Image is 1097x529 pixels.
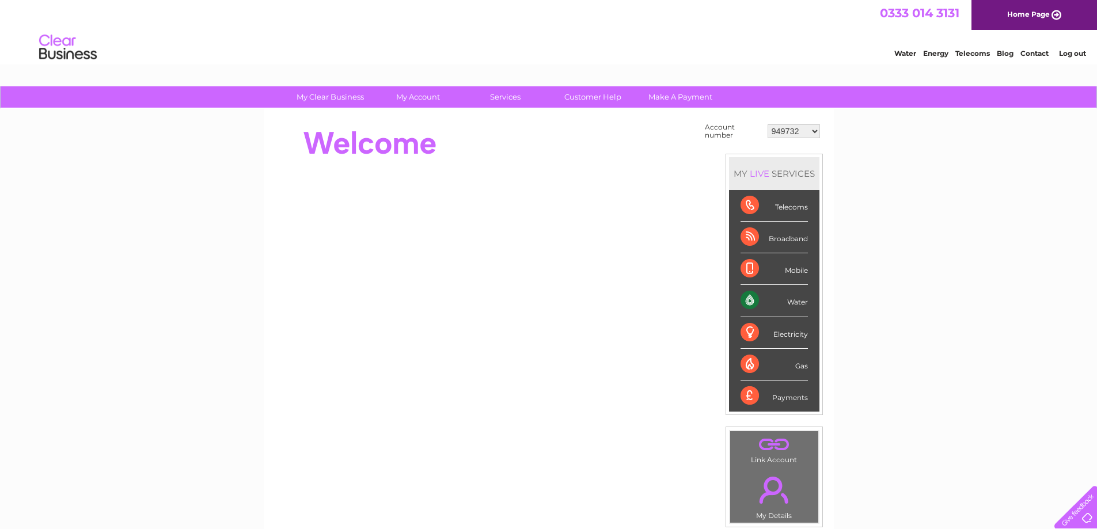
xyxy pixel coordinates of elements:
[997,49,1014,58] a: Blog
[1059,49,1086,58] a: Log out
[741,222,808,253] div: Broadband
[458,86,553,108] a: Services
[1020,49,1049,58] a: Contact
[955,49,990,58] a: Telecoms
[741,349,808,380] div: Gas
[633,86,728,108] a: Make A Payment
[733,470,815,510] a: .
[702,120,765,142] td: Account number
[741,380,808,412] div: Payments
[39,30,97,65] img: logo.png
[741,317,808,349] div: Electricity
[923,49,948,58] a: Energy
[880,6,959,20] a: 0333 014 3131
[277,6,821,56] div: Clear Business is a trading name of Verastar Limited (registered in [GEOGRAPHIC_DATA] No. 3667643...
[894,49,916,58] a: Water
[545,86,640,108] a: Customer Help
[283,86,378,108] a: My Clear Business
[370,86,465,108] a: My Account
[741,190,808,222] div: Telecoms
[730,431,819,467] td: Link Account
[733,434,815,454] a: .
[741,253,808,285] div: Mobile
[729,157,819,190] div: MY SERVICES
[741,285,808,317] div: Water
[730,467,819,523] td: My Details
[747,168,772,179] div: LIVE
